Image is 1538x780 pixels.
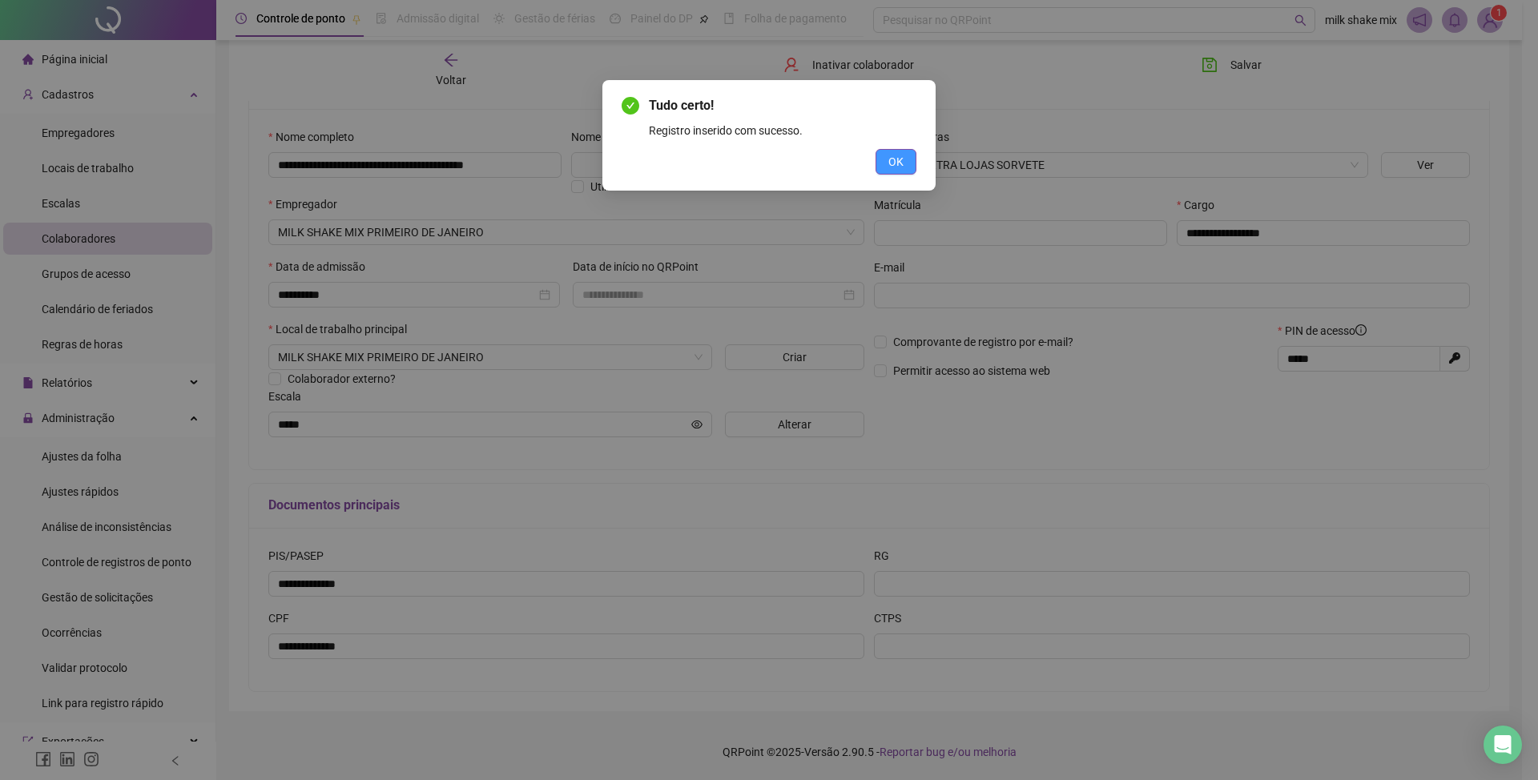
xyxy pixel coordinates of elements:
span: OK [888,153,904,171]
span: check-circle [622,97,639,115]
span: Registro inserido com sucesso. [649,124,803,137]
div: Open Intercom Messenger [1484,726,1522,764]
span: Tudo certo! [649,98,714,113]
button: OK [876,149,916,175]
